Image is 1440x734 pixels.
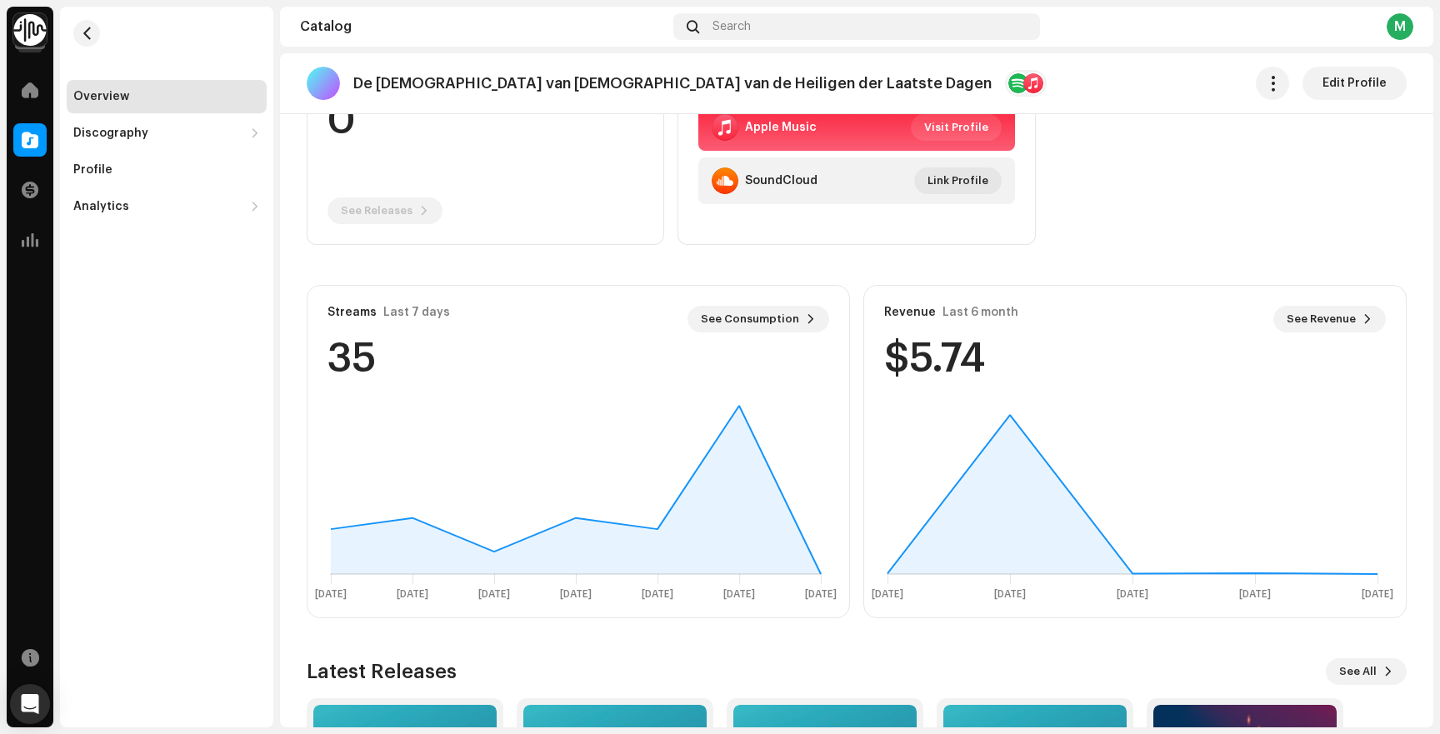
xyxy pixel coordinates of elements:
div: Overview [73,90,129,103]
p: De [DEMOGRAPHIC_DATA] van [DEMOGRAPHIC_DATA] van de Heiligen der Laatste Dagen [353,75,992,92]
text: [DATE] [560,589,592,600]
div: Streams [327,306,377,319]
text: [DATE] [478,589,510,600]
re-m-nav-dropdown: Analytics [67,190,267,223]
text: [DATE] [805,589,837,600]
re-m-nav-item: Overview [67,80,267,113]
div: Catalog [300,20,667,33]
re-m-nav-item: Profile [67,153,267,187]
div: Profile [73,163,112,177]
div: Discography [73,127,148,140]
div: Revenue [884,306,936,319]
text: [DATE] [642,589,673,600]
h3: Latest Releases [307,658,457,685]
span: See Consumption [701,302,799,336]
span: Edit Profile [1322,67,1387,100]
text: [DATE] [397,589,428,600]
button: Edit Profile [1302,67,1407,100]
span: See Revenue [1287,302,1356,336]
span: See All [1339,655,1377,688]
span: Search [712,20,751,33]
text: [DATE] [315,589,347,600]
re-m-nav-dropdown: Discography [67,117,267,150]
text: [DATE] [1362,589,1393,600]
text: [DATE] [994,589,1026,600]
button: See Revenue [1273,306,1386,332]
div: Last 6 month [942,306,1018,319]
text: [DATE] [1117,589,1148,600]
text: [DATE] [1239,589,1271,600]
div: Open Intercom Messenger [10,684,50,724]
div: M [1387,13,1413,40]
div: Analytics [73,200,129,213]
div: Last 7 days [383,306,450,319]
text: [DATE] [723,589,755,600]
img: 0f74c21f-6d1c-4dbc-9196-dbddad53419e [13,13,47,47]
button: See All [1326,658,1407,685]
text: [DATE] [872,589,903,600]
button: See Consumption [687,306,829,332]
